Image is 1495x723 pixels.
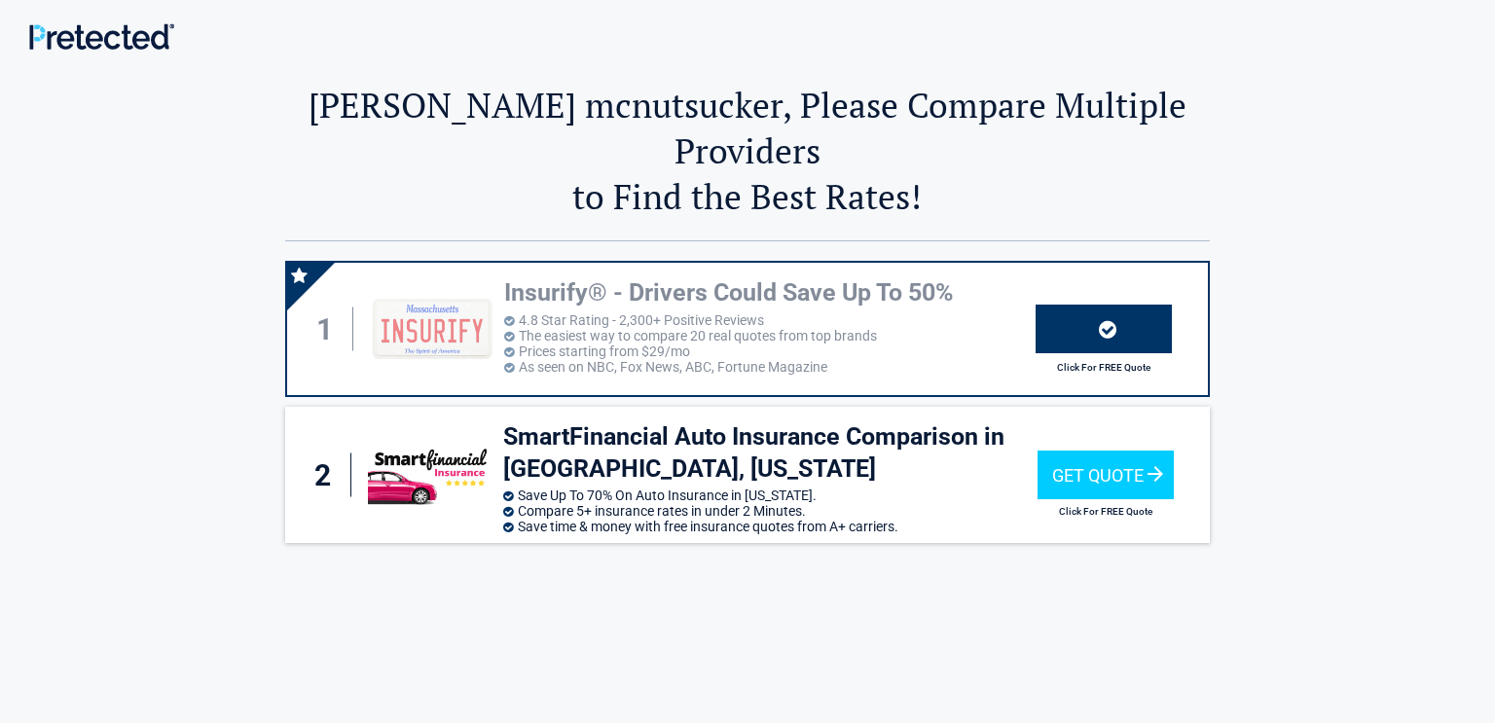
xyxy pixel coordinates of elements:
li: As seen on NBC, Fox News, ABC, Fortune Magazine [504,359,1036,375]
li: Compare 5+ insurance rates in under 2 Minutes. [503,503,1037,519]
h3: SmartFinancial Auto Insurance Comparison in [GEOGRAPHIC_DATA], [US_STATE] [503,421,1037,485]
h2: Click For FREE Quote [1036,362,1172,373]
div: Get Quote [1038,451,1174,499]
li: 4.8 Star Rating - 2,300+ Positive Reviews [504,312,1036,328]
li: The easiest way to compare 20 real quotes from top brands [504,328,1036,343]
img: insurify's logo [370,299,494,359]
h2: [PERSON_NAME] mcnutsucker, Please Compare Multiple Providers to Find the Best Rates! [285,82,1210,219]
div: 1 [307,307,353,351]
h3: Insurify® - Drivers Could Save Up To 50% [504,277,1036,309]
li: Prices starting from $29/mo [504,343,1036,359]
img: smartfinancial's logo [368,445,493,505]
div: 2 [305,453,351,497]
h2: Click For FREE Quote [1038,506,1174,517]
li: Save Up To 70% On Auto Insurance in [US_STATE]. [503,488,1037,503]
li: Save time & money with free insurance quotes from A+ carriers. [503,519,1037,534]
img: Main Logo [29,23,174,50]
